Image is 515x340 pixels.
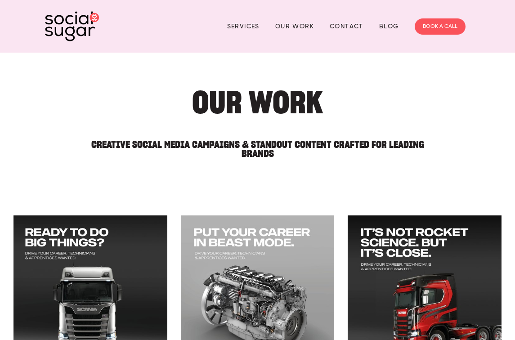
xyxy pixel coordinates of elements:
[74,89,440,116] h1: Our Work
[45,11,99,41] img: SocialSugar
[275,19,314,33] a: Our Work
[415,18,466,35] a: BOOK A CALL
[330,19,363,33] a: Contact
[74,131,440,158] h2: Creative Social Media Campaigns & Standout Content Crafted for Leading Brands
[379,19,399,33] a: Blog
[227,19,260,33] a: Services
